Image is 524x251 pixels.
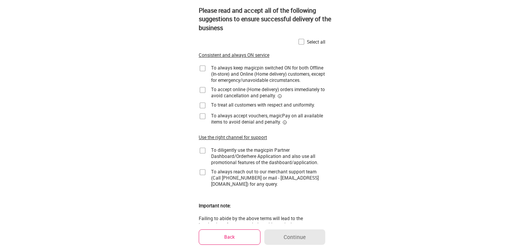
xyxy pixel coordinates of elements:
[211,168,325,187] div: To always reach out to our merchant support team (Call [PHONE_NUMBER] or mail - [EMAIL_ADDRESS][D...
[199,52,269,58] div: Consistent and always ON service
[211,64,325,83] div: To always keep magicpin switched ON for both Offline (In-store) and Online (Home delivery) custom...
[199,112,206,120] img: home-delivery-unchecked-checkbox-icon.f10e6f61.svg
[199,202,231,209] div: Important note:
[282,120,287,125] img: informationCircleBlack.2195f373.svg
[297,38,305,46] img: home-delivery-unchecked-checkbox-icon.f10e6f61.svg
[211,112,325,125] div: To always accept vouchers, magicPay on all available items to avoid denial and penalty.
[211,147,325,165] div: To diligently use the magicpin Partner Dashboard/Orderhere Application and also use all promotion...
[211,86,325,98] div: To accept online (Home delivery) orders immediately to avoid cancellation and penalty.
[199,64,206,72] img: home-delivery-unchecked-checkbox-icon.f10e6f61.svg
[199,147,206,154] img: home-delivery-unchecked-checkbox-icon.f10e6f61.svg
[199,102,206,109] img: home-delivery-unchecked-checkbox-icon.f10e6f61.svg
[277,94,282,98] img: informationCircleBlack.2195f373.svg
[211,102,315,108] div: To treat all customers with respect and uniformity.
[307,39,325,45] div: Select all
[199,215,325,227] div: Failing to abide by the above terms will lead to the termination of your association with magicpin
[199,229,260,244] button: Back
[199,168,206,176] img: home-delivery-unchecked-checkbox-icon.f10e6f61.svg
[199,86,206,94] img: home-delivery-unchecked-checkbox-icon.f10e6f61.svg
[199,134,267,141] div: Use the right channel for support
[264,229,325,245] button: Continue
